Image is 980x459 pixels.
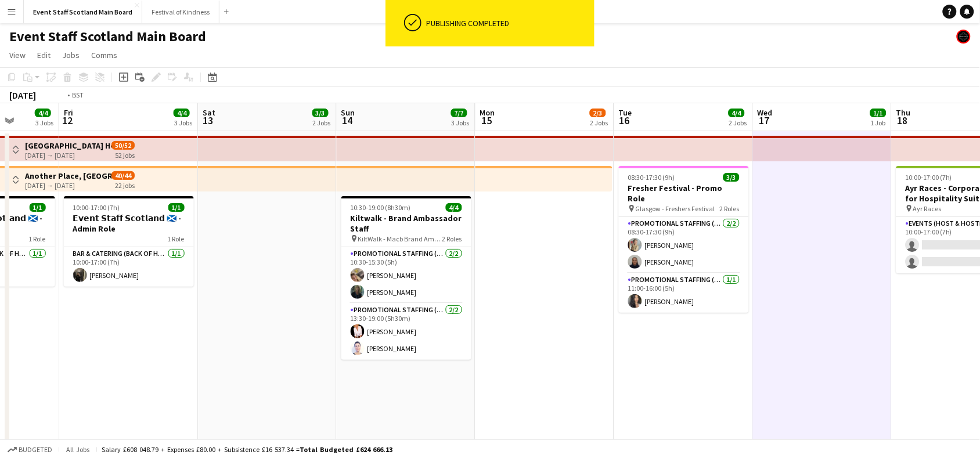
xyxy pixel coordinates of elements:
[300,445,392,454] span: Total Budgeted £624 666.13
[5,48,30,63] a: View
[87,48,122,63] a: Comms
[91,50,117,60] span: Comms
[102,445,392,454] div: Salary £608 048.79 + Expenses £80.00 + Subsistence £16 537.34 =
[142,1,219,23] button: Festival of Kindness
[9,89,36,101] div: [DATE]
[64,445,92,454] span: All jobs
[19,446,52,454] span: Budgeted
[9,28,206,45] h1: Event Staff Scotland Main Board
[426,18,590,28] div: Publishing completed
[62,50,80,60] span: Jobs
[72,91,84,99] div: BST
[6,443,54,456] button: Budgeted
[57,48,84,63] a: Jobs
[24,1,142,23] button: Event Staff Scotland Main Board
[9,50,26,60] span: View
[33,48,55,63] a: Edit
[37,50,51,60] span: Edit
[957,30,971,44] app-user-avatar: Event Staff Scotland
